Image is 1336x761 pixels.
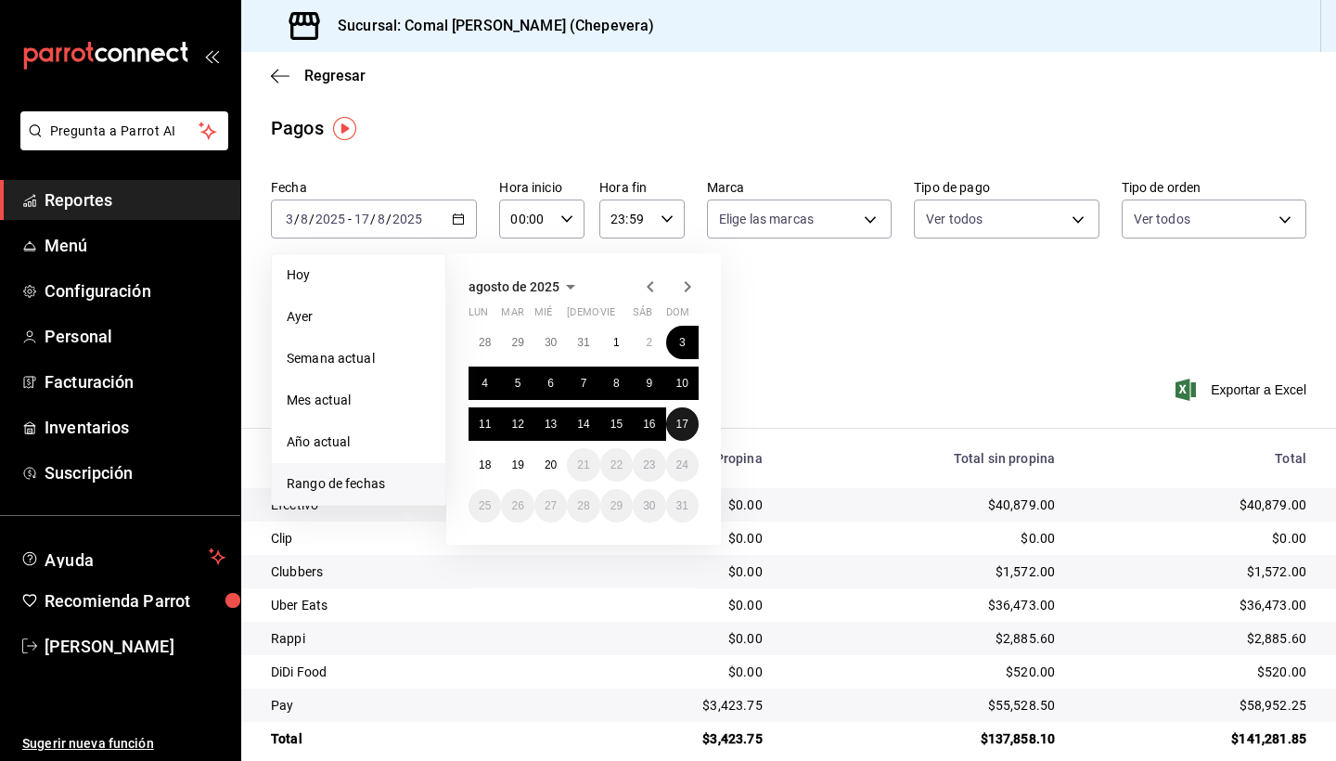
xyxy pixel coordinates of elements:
span: - [348,212,352,226]
span: / [309,212,315,226]
span: Suscripción [45,460,225,485]
button: 4 de agosto de 2025 [469,367,501,400]
div: $3,423.75 [593,729,763,748]
button: 23 de agosto de 2025 [633,448,665,482]
button: 29 de julio de 2025 [501,326,533,359]
button: 12 de agosto de 2025 [501,407,533,441]
abbr: 7 de agosto de 2025 [581,377,587,390]
span: Rango de fechas [287,474,430,494]
abbr: 15 de agosto de 2025 [610,418,623,431]
abbr: 25 de agosto de 2025 [479,499,491,512]
abbr: 4 de agosto de 2025 [482,377,488,390]
button: 6 de agosto de 2025 [534,367,567,400]
input: -- [300,212,309,226]
div: $58,952.25 [1085,696,1306,715]
abbr: 6 de agosto de 2025 [547,377,554,390]
button: 30 de julio de 2025 [534,326,567,359]
button: 10 de agosto de 2025 [666,367,699,400]
div: Total [271,729,563,748]
span: Elige las marcas [719,210,814,228]
input: -- [353,212,370,226]
button: 31 de julio de 2025 [567,326,599,359]
button: 27 de agosto de 2025 [534,489,567,522]
div: Rappi [271,629,563,648]
abbr: 3 de agosto de 2025 [679,336,686,349]
div: Clubbers [271,562,563,581]
span: agosto de 2025 [469,279,559,294]
button: Pregunta a Parrot AI [20,111,228,150]
label: Tipo de orden [1122,181,1306,194]
label: Hora inicio [499,181,584,194]
abbr: 12 de agosto de 2025 [511,418,523,431]
div: $0.00 [593,596,763,614]
abbr: 18 de agosto de 2025 [479,458,491,471]
button: 22 de agosto de 2025 [600,448,633,482]
span: Regresar [304,67,366,84]
button: 14 de agosto de 2025 [567,407,599,441]
abbr: 8 de agosto de 2025 [613,377,620,390]
button: 28 de julio de 2025 [469,326,501,359]
abbr: 13 de agosto de 2025 [545,418,557,431]
abbr: 2 de agosto de 2025 [646,336,652,349]
div: $520.00 [792,663,1056,681]
button: 9 de agosto de 2025 [633,367,665,400]
div: $40,879.00 [792,496,1056,514]
abbr: viernes [600,306,615,326]
abbr: 27 de agosto de 2025 [545,499,557,512]
span: Menú [45,233,225,258]
button: 3 de agosto de 2025 [666,326,699,359]
button: 17 de agosto de 2025 [666,407,699,441]
span: Ayer [287,307,430,327]
div: $0.00 [593,663,763,681]
abbr: 20 de agosto de 2025 [545,458,557,471]
abbr: lunes [469,306,488,326]
abbr: 29 de julio de 2025 [511,336,523,349]
abbr: domingo [666,306,689,326]
div: $0.00 [593,629,763,648]
button: 7 de agosto de 2025 [567,367,599,400]
abbr: 30 de julio de 2025 [545,336,557,349]
span: Reportes [45,187,225,213]
div: Pay [271,696,563,715]
span: Semana actual [287,349,430,368]
input: ---- [392,212,423,226]
abbr: 1 de agosto de 2025 [613,336,620,349]
div: Clip [271,529,563,548]
button: 8 de agosto de 2025 [600,367,633,400]
div: $0.00 [1085,529,1306,548]
abbr: martes [501,306,523,326]
abbr: 28 de julio de 2025 [479,336,491,349]
input: -- [285,212,294,226]
input: ---- [315,212,346,226]
abbr: 16 de agosto de 2025 [643,418,655,431]
button: 19 de agosto de 2025 [501,448,533,482]
abbr: 29 de agosto de 2025 [610,499,623,512]
button: Tooltip marker [333,117,356,140]
button: Exportar a Excel [1179,379,1306,401]
button: 30 de agosto de 2025 [633,489,665,522]
button: 21 de agosto de 2025 [567,448,599,482]
abbr: 31 de agosto de 2025 [676,499,688,512]
button: 29 de agosto de 2025 [600,489,633,522]
span: Sugerir nueva función [22,734,225,754]
abbr: 9 de agosto de 2025 [646,377,652,390]
span: Ver todos [1134,210,1190,228]
div: $0.00 [593,562,763,581]
button: 1 de agosto de 2025 [600,326,633,359]
span: Ayuda [45,546,201,568]
div: $55,528.50 [792,696,1056,715]
button: 2 de agosto de 2025 [633,326,665,359]
button: 11 de agosto de 2025 [469,407,501,441]
div: Total [1085,451,1306,466]
abbr: 19 de agosto de 2025 [511,458,523,471]
abbr: 26 de agosto de 2025 [511,499,523,512]
a: Pregunta a Parrot AI [13,135,228,154]
button: 5 de agosto de 2025 [501,367,533,400]
div: $36,473.00 [792,596,1056,614]
button: 25 de agosto de 2025 [469,489,501,522]
button: 20 de agosto de 2025 [534,448,567,482]
div: $0.00 [792,529,1056,548]
div: $40,879.00 [1085,496,1306,514]
abbr: 5 de agosto de 2025 [515,377,521,390]
abbr: miércoles [534,306,552,326]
